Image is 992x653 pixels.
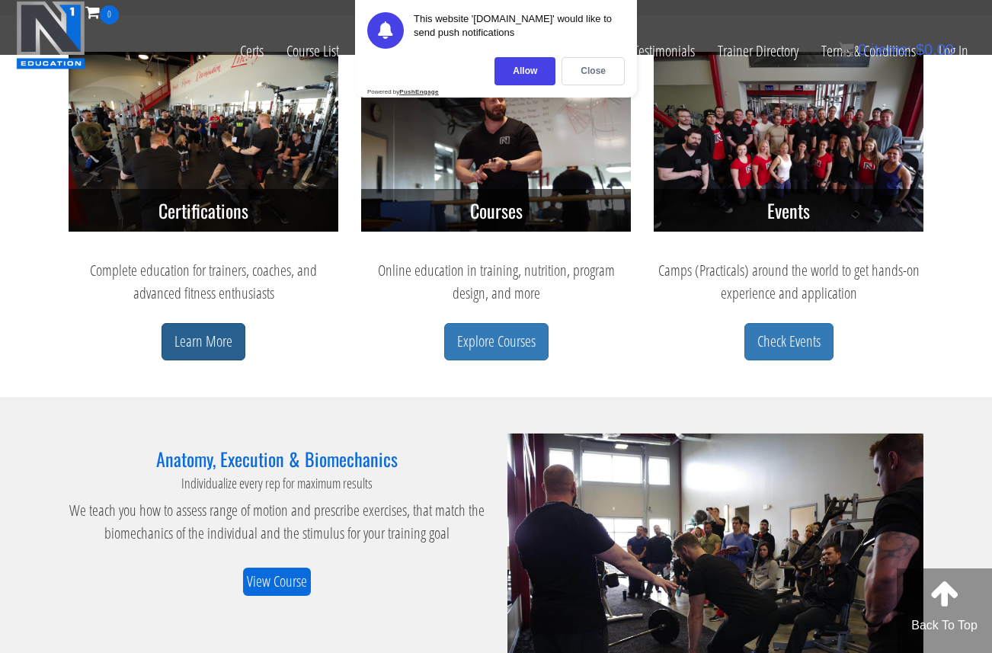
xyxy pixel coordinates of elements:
a: Trainer Directory [706,24,810,78]
span: items: [871,41,911,58]
a: 0 [85,2,119,22]
a: View Course [243,568,311,596]
a: Certs [229,24,275,78]
a: Explore Courses [444,323,549,360]
p: Complete education for trainers, coaches, and advanced fitness enthusiasts [69,259,338,305]
p: Back To Top [897,616,992,635]
h4: Individualize every rep for maximum results [69,476,485,491]
img: n1-education [16,1,85,69]
span: 0 [100,5,119,24]
h3: Certifications [69,189,338,232]
img: n1-courses [361,52,631,232]
a: Course List [275,24,350,78]
p: Camps (Practicals) around the world to get hands-on experience and application [654,259,923,305]
a: Check Events [744,323,834,360]
span: 0 [858,41,866,58]
h3: Anatomy, Execution & Biomechanics [69,449,485,469]
a: Learn More [162,323,245,360]
p: Online education in training, nutrition, program design, and more [361,259,631,305]
a: 0 items: $0.00 [839,41,954,58]
img: n1-certifications [69,52,338,232]
p: We teach you how to assess range of motion and prescribe exercises, that match the biomechanics o... [69,499,485,545]
div: This website '[DOMAIN_NAME]' would like to send push notifications [414,12,625,49]
h3: Events [654,189,923,232]
a: Terms & Conditions [810,24,927,78]
a: Events [350,24,405,78]
span: $ [916,41,924,58]
a: Testimonials [622,24,706,78]
div: Powered by [367,88,439,95]
bdi: 0.00 [916,41,954,58]
a: Log In [927,24,980,78]
strong: PushEngage [399,88,438,95]
div: Close [562,57,625,85]
h3: Courses [361,189,631,232]
div: Allow [494,57,555,85]
img: icon11.png [839,42,854,57]
img: n1-events [654,52,923,232]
